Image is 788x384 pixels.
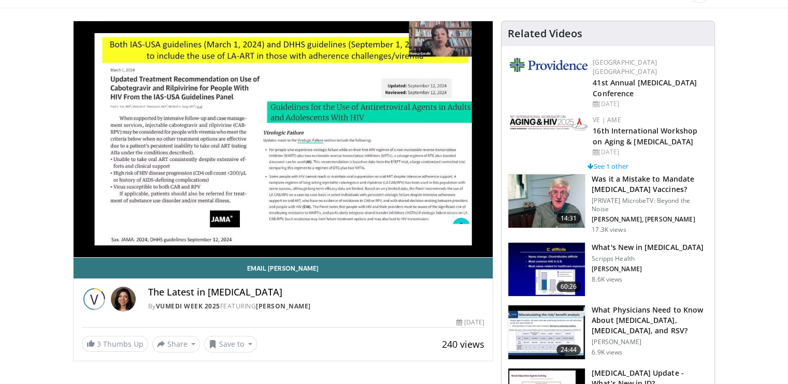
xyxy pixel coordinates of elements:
[508,243,585,297] img: 8828b190-63b7-4755-985f-be01b6c06460.150x105_q85_crop-smart_upscale.jpg
[442,338,484,350] span: 240 views
[510,58,588,72] img: 9aead070-c8c9-47a8-a231-d8565ac8732e.png.150x105_q85_autocrop_double_scale_upscale_version-0.2.jpg
[592,197,708,213] p: [PRIVATE] MicrobeTV: Beyond the Noise
[592,348,622,357] p: 6.9K views
[148,302,485,311] div: By FEATURING
[74,21,493,258] video-js: Video Player
[593,126,697,146] a: 16th International Workshop on Aging & [MEDICAL_DATA]
[256,302,311,311] a: [PERSON_NAME]
[592,255,704,263] p: Scripps Health
[82,287,107,312] img: Vumedi Week 2025
[97,339,101,349] span: 3
[592,265,704,273] p: [PERSON_NAME]
[592,215,708,224] p: [PERSON_NAME], [PERSON_NAME]
[204,336,257,352] button: Save to
[148,287,485,298] h4: The Latest in [MEDICAL_DATA]
[592,338,708,346] p: [PERSON_NAME]
[593,115,621,124] a: VE | AME
[508,27,582,40] h4: Related Videos
[592,275,622,284] p: 8.6K views
[456,318,484,327] div: [DATE]
[593,99,706,109] div: [DATE]
[556,345,581,355] span: 24:44
[82,336,148,352] a: 3 Thumbs Up
[593,147,706,157] div: [DATE]
[556,213,581,224] span: 14:31
[111,287,136,312] img: Avatar
[593,58,657,76] a: [GEOGRAPHIC_DATA] [GEOGRAPHIC_DATA]
[508,174,585,228] img: f91047f4-3b1b-4007-8c78-6eacab5e8334.150x105_q85_crop-smart_upscale.jpg
[592,242,704,253] h3: What's New in [MEDICAL_DATA]
[508,305,585,359] img: 91589b0f-a920-456c-982d-84c13c387289.150x105_q85_crop-smart_upscale.jpg
[588,161,628,171] a: See 1 other
[74,258,493,278] a: Email [PERSON_NAME]
[592,226,626,234] p: 17.3K views
[510,115,588,130] img: bc2467d1-3f88-49dc-9c22-fa3546bada9e.png.150x105_q85_autocrop_double_scale_upscale_version-0.2.jpg
[593,78,697,98] a: 41st Annual [MEDICAL_DATA] Conference
[508,305,708,360] a: 24:44 What Physicians Need to Know About [MEDICAL_DATA], [MEDICAL_DATA], and RSV? [PERSON_NAME] 6...
[508,174,708,234] a: 14:31 Was it a Mistake to Mandate [MEDICAL_DATA] Vaccines? [PRIVATE] MicrobeTV: Beyond the Noise ...
[508,242,708,297] a: 60:26 What's New in [MEDICAL_DATA] Scripps Health [PERSON_NAME] 8.6K views
[152,336,200,352] button: Share
[156,302,220,311] a: Vumedi Week 2025
[556,282,581,292] span: 60:26
[592,174,708,195] h3: Was it a Mistake to Mandate [MEDICAL_DATA] Vaccines?
[592,305,708,336] h3: What Physicians Need to Know About [MEDICAL_DATA], [MEDICAL_DATA], and RSV?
